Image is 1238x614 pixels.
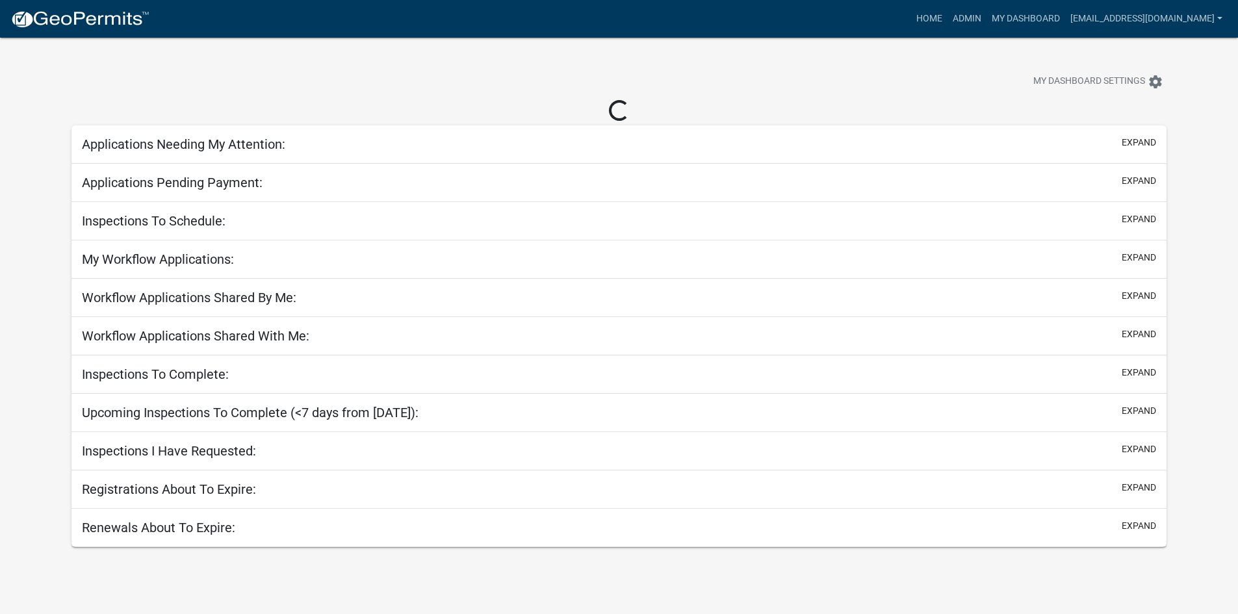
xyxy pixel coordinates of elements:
a: My Dashboard [987,6,1065,31]
button: expand [1122,212,1156,226]
button: My Dashboard Settingssettings [1023,69,1174,94]
button: expand [1122,136,1156,149]
button: expand [1122,251,1156,264]
h5: Renewals About To Expire: [82,520,235,535]
h5: Applications Needing My Attention: [82,136,285,152]
h5: Inspections I Have Requested: [82,443,256,459]
button: expand [1122,289,1156,303]
h5: Inspections To Complete: [82,366,229,382]
button: expand [1122,366,1156,379]
button: expand [1122,481,1156,494]
i: settings [1148,74,1163,90]
button: expand [1122,327,1156,341]
h5: Applications Pending Payment: [82,175,263,190]
h5: Registrations About To Expire: [82,481,256,497]
h5: Workflow Applications Shared By Me: [82,290,296,305]
button: expand [1122,442,1156,456]
a: [EMAIL_ADDRESS][DOMAIN_NAME] [1065,6,1228,31]
span: My Dashboard Settings [1033,74,1145,90]
button: expand [1122,404,1156,418]
h5: My Workflow Applications: [82,251,234,267]
a: Admin [948,6,987,31]
button: expand [1122,174,1156,188]
h5: Upcoming Inspections To Complete (<7 days from [DATE]): [82,405,419,420]
h5: Inspections To Schedule: [82,213,226,229]
h5: Workflow Applications Shared With Me: [82,328,309,344]
a: Home [911,6,948,31]
button: expand [1122,519,1156,533]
